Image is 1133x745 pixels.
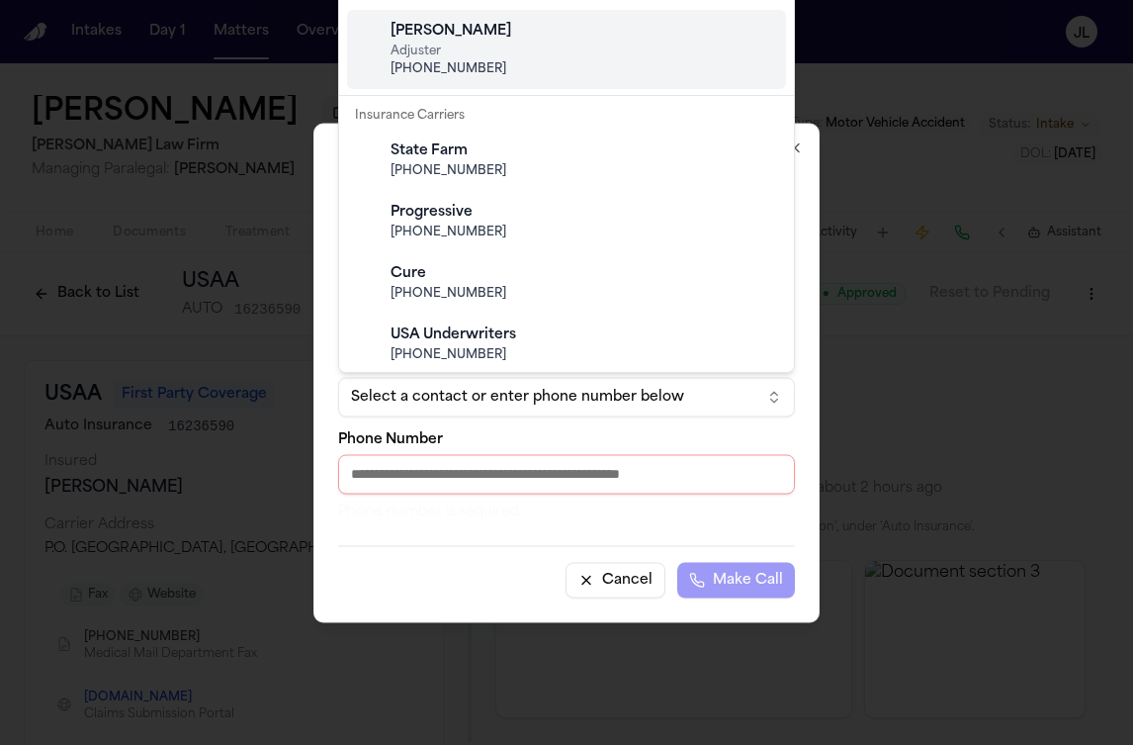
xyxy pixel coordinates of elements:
[391,203,774,223] div: Progressive
[391,286,774,302] span: [PHONE_NUMBER]
[391,22,774,42] div: [PERSON_NAME]
[391,326,774,345] div: USA Underwriters
[391,141,774,161] div: State Farm
[391,163,774,179] span: [PHONE_NUMBER]
[391,264,774,284] div: Cure
[391,44,774,59] span: Adjuster
[391,225,774,240] span: [PHONE_NUMBER]
[391,347,774,363] span: [PHONE_NUMBER]
[347,102,786,130] div: Insurance Carriers
[391,61,774,77] span: [PHONE_NUMBER]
